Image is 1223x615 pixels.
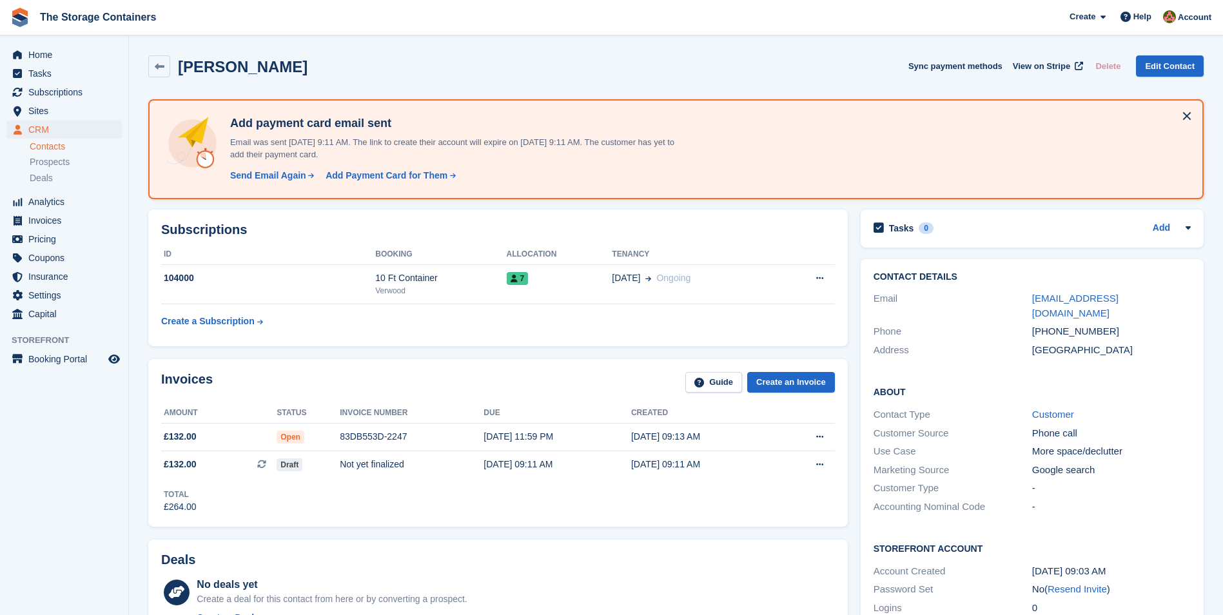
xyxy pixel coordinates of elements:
[1032,463,1191,478] div: Google search
[28,249,106,267] span: Coupons
[326,169,447,182] div: Add Payment Card for Them
[6,193,122,211] a: menu
[6,64,122,83] a: menu
[28,230,106,248] span: Pricing
[375,285,506,297] div: Verwood
[1013,60,1070,73] span: View on Stripe
[874,542,1191,554] h2: Storefront Account
[12,334,128,347] span: Storefront
[919,222,934,234] div: 0
[874,272,1191,282] h2: Contact Details
[161,403,277,424] th: Amount
[1070,10,1095,23] span: Create
[507,244,612,265] th: Allocation
[28,286,106,304] span: Settings
[6,102,122,120] a: menu
[161,315,255,328] div: Create a Subscription
[320,169,457,182] a: Add Payment Card for Them
[1032,343,1191,358] div: [GEOGRAPHIC_DATA]
[1133,10,1151,23] span: Help
[874,343,1032,358] div: Address
[1032,444,1191,459] div: More space/declutter
[161,222,835,237] h2: Subscriptions
[6,121,122,139] a: menu
[507,272,529,285] span: 7
[28,102,106,120] span: Sites
[197,577,467,592] div: No deals yet
[164,489,197,500] div: Total
[164,430,197,444] span: £132.00
[10,8,30,27] img: stora-icon-8386f47178a22dfd0bd8f6a31ec36ba5ce8667c1dd55bd0f319d3a0aa187defe.svg
[1032,582,1191,597] div: No
[1136,55,1204,77] a: Edit Contact
[161,372,213,393] h2: Invoices
[375,244,506,265] th: Booking
[375,271,506,285] div: 10 Ft Container
[6,305,122,323] a: menu
[6,211,122,229] a: menu
[6,350,122,368] a: menu
[35,6,161,28] a: The Storage Containers
[874,500,1032,514] div: Accounting Nominal Code
[106,351,122,367] a: Preview store
[1048,583,1107,594] a: Resend Invite
[340,403,484,424] th: Invoice number
[1163,10,1176,23] img: Kirsty Simpson
[612,271,640,285] span: [DATE]
[6,286,122,304] a: menu
[165,116,220,171] img: add-payment-card-4dbda4983b697a7845d177d07a5d71e8a16f1ec00487972de202a45f1e8132f5.svg
[197,592,467,606] div: Create a deal for this contact from here or by converting a prospect.
[874,407,1032,422] div: Contact Type
[161,309,263,333] a: Create a Subscription
[874,582,1032,597] div: Password Set
[874,481,1032,496] div: Customer Type
[30,172,53,184] span: Deals
[6,46,122,64] a: menu
[178,58,308,75] h2: [PERSON_NAME]
[874,564,1032,579] div: Account Created
[164,458,197,471] span: £132.00
[28,350,106,368] span: Booking Portal
[230,169,306,182] div: Send Email Again
[277,458,302,471] span: Draft
[908,55,1003,77] button: Sync payment methods
[6,249,122,267] a: menu
[484,458,631,471] div: [DATE] 09:11 AM
[484,430,631,444] div: [DATE] 11:59 PM
[164,500,197,514] div: £264.00
[161,244,375,265] th: ID
[631,403,778,424] th: Created
[225,116,676,131] h4: Add payment card email sent
[30,156,70,168] span: Prospects
[28,46,106,64] span: Home
[612,244,778,265] th: Tenancy
[6,83,122,101] a: menu
[484,403,631,424] th: Due
[874,291,1032,320] div: Email
[889,222,914,234] h2: Tasks
[28,64,106,83] span: Tasks
[1032,324,1191,339] div: [PHONE_NUMBER]
[747,372,835,393] a: Create an Invoice
[631,458,778,471] div: [DATE] 09:11 AM
[1032,500,1191,514] div: -
[30,141,122,153] a: Contacts
[28,268,106,286] span: Insurance
[1090,55,1126,77] button: Delete
[1032,293,1119,318] a: [EMAIL_ADDRESS][DOMAIN_NAME]
[28,121,106,139] span: CRM
[874,385,1191,398] h2: About
[874,444,1032,459] div: Use Case
[1178,11,1211,24] span: Account
[631,430,778,444] div: [DATE] 09:13 AM
[6,268,122,286] a: menu
[874,324,1032,339] div: Phone
[6,230,122,248] a: menu
[1032,426,1191,441] div: Phone call
[30,171,122,185] a: Deals
[656,273,690,283] span: Ongoing
[277,431,304,444] span: Open
[1153,221,1170,236] a: Add
[161,271,375,285] div: 104000
[1044,583,1110,594] span: ( )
